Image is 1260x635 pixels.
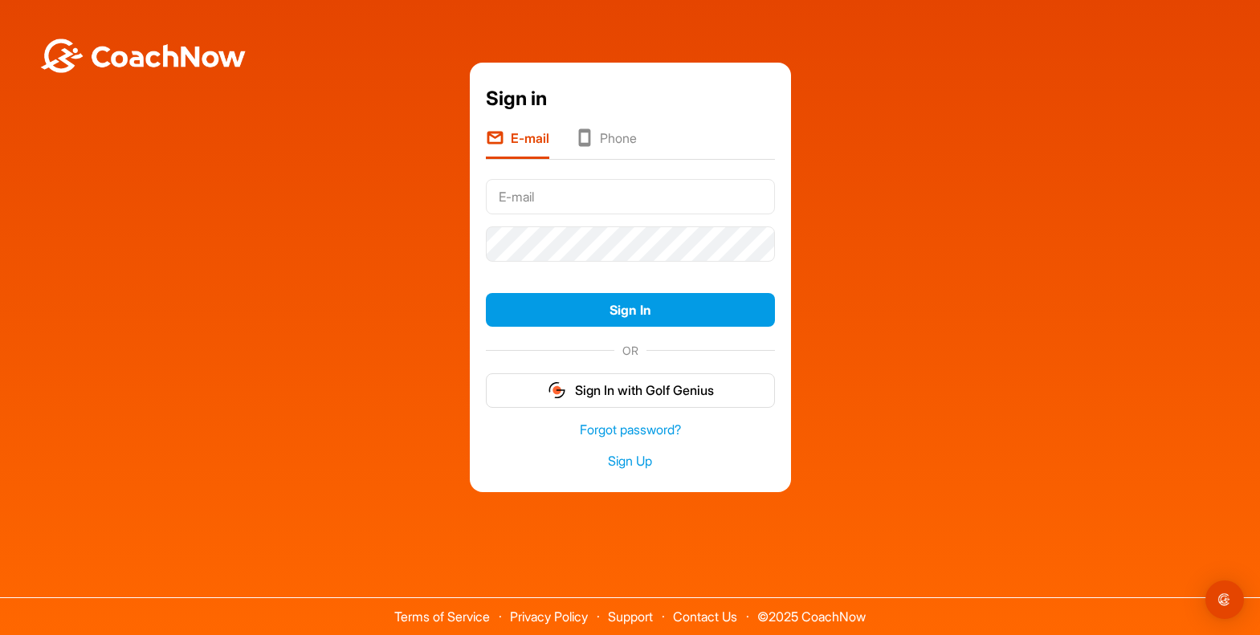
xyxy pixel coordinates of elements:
[486,293,775,328] button: Sign In
[575,128,637,159] li: Phone
[673,609,737,625] a: Contact Us
[394,609,490,625] a: Terms of Service
[510,609,588,625] a: Privacy Policy
[486,84,775,113] div: Sign in
[749,598,874,623] span: © 2025 CoachNow
[486,452,775,470] a: Sign Up
[486,179,775,214] input: E-mail
[608,609,653,625] a: Support
[486,421,775,439] a: Forgot password?
[39,39,247,73] img: BwLJSsUCoWCh5upNqxVrqldRgqLPVwmV24tXu5FoVAoFEpwwqQ3VIfuoInZCoVCoTD4vwADAC3ZFMkVEQFDAAAAAElFTkSuQmCC
[547,381,567,400] img: gg_logo
[486,128,549,159] li: E-mail
[1205,580,1244,619] div: Open Intercom Messenger
[614,342,646,359] span: OR
[486,373,775,408] button: Sign In with Golf Genius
